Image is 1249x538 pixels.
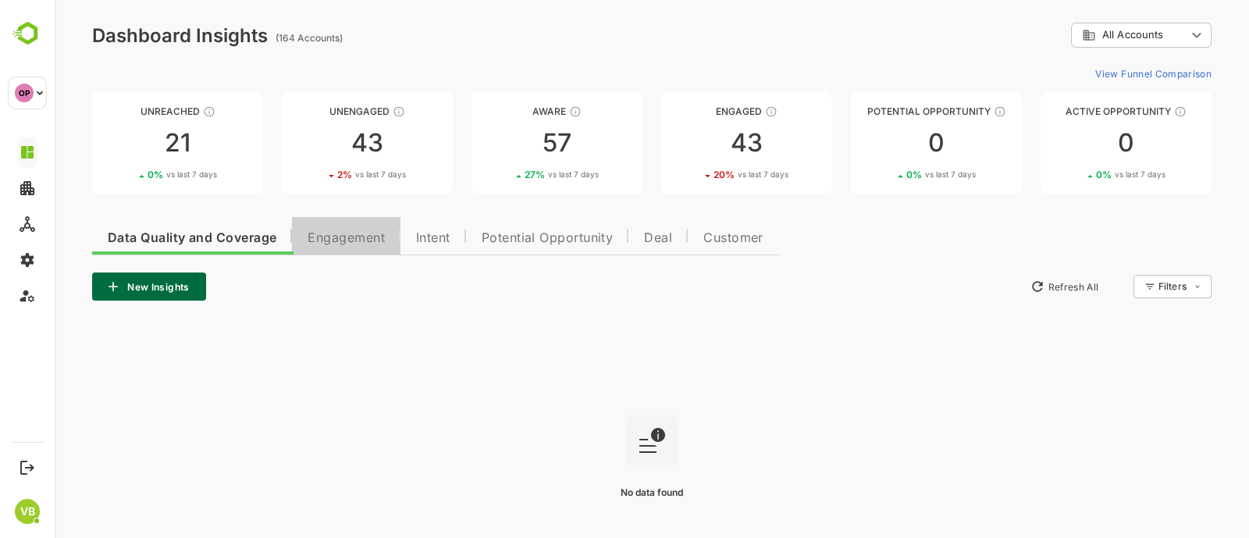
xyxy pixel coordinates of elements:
[417,105,588,117] div: Aware
[870,169,921,180] span: vs last 7 days
[15,499,40,524] div: VB
[221,32,293,44] ag: (164 Accounts)
[470,169,544,180] div: 27 %
[37,273,151,301] button: New Insights
[93,169,162,180] div: 0 %
[493,169,544,180] span: vs last 7 days
[1016,20,1157,51] div: All Accounts
[338,105,351,118] div: These accounts have not shown enough engagement and need nurturing
[852,169,921,180] div: 0 %
[283,169,351,180] div: 2 %
[1041,169,1111,180] div: 0 %
[1102,273,1157,301] div: Filters
[16,457,37,478] button: Logout
[939,105,952,118] div: These accounts are MQAs and can be passed on to Inside Sales
[796,130,967,155] div: 0
[227,105,398,117] div: Unengaged
[8,19,48,48] img: BambooboxLogoMark.f1c84d78b4c51b1a7b5f700c9845e183.svg
[986,130,1157,155] div: 0
[427,232,559,244] span: Potential Opportunity
[514,105,527,118] div: These accounts have just entered the buying cycle and need further nurturing
[37,92,208,194] a: UnreachedThese accounts have not been engaged with for a defined time period210%vs last 7 days
[986,105,1157,117] div: Active Opportunity
[659,169,734,180] div: 20 %
[301,169,351,180] span: vs last 7 days
[1104,280,1132,292] div: Filters
[1119,105,1132,118] div: These accounts have open opportunities which might be at any of the Sales Stages
[589,232,617,244] span: Deal
[796,92,967,194] a: Potential OpportunityThese accounts are MQAs and can be passed on to Inside Sales00%vs last 7 days
[417,130,588,155] div: 57
[796,105,967,117] div: Potential Opportunity
[683,169,734,180] span: vs last 7 days
[37,105,208,117] div: Unreached
[607,92,778,194] a: EngagedThese accounts are warm, further nurturing would qualify them to MQAs4320%vs last 7 days
[361,232,396,244] span: Intent
[1048,29,1108,41] span: All Accounts
[566,486,628,498] span: No data found
[53,232,222,244] span: Data Quality and Coverage
[710,105,723,118] div: These accounts are warm, further nurturing would qualify them to MQAs
[37,24,213,47] div: Dashboard Insights
[607,130,778,155] div: 43
[253,232,330,244] span: Engagement
[148,105,161,118] div: These accounts have not been engaged with for a defined time period
[607,105,778,117] div: Engaged
[986,92,1157,194] a: Active OpportunityThese accounts have open opportunities which might be at any of the Sales Stage...
[1034,61,1157,86] button: View Funnel Comparison
[15,84,34,102] div: OP
[969,274,1051,299] button: Refresh All
[37,130,208,155] div: 21
[112,169,162,180] span: vs last 7 days
[649,232,709,244] span: Customer
[1027,28,1132,42] div: All Accounts
[1060,169,1111,180] span: vs last 7 days
[227,130,398,155] div: 43
[227,92,398,194] a: UnengagedThese accounts have not shown enough engagement and need nurturing432%vs last 7 days
[417,92,588,194] a: AwareThese accounts have just entered the buying cycle and need further nurturing5727%vs last 7 days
